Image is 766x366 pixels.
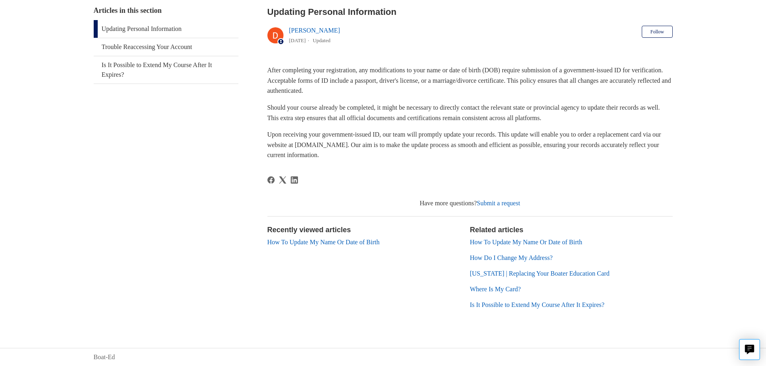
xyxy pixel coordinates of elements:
h2: Updating Personal Information [267,5,673,18]
a: Boat-Ed [94,352,115,362]
a: X Corp [279,176,286,184]
svg: Share this page on Facebook [267,176,275,184]
a: Is It Possible to Extend My Course After It Expires? [470,301,605,308]
div: Have more questions? [267,198,673,208]
a: How To Update My Name Or Date of Birth [267,239,380,245]
a: Where Is My Card? [470,286,521,292]
h2: Related articles [470,225,673,235]
time: 03/01/2024, 15:53 [289,37,306,43]
span: Articles in this section [94,6,162,14]
a: How To Update My Name Or Date of Birth [470,239,582,245]
a: How Do I Change My Address? [470,254,553,261]
p: Should your course already be completed, it might be necessary to directly contact the relevant s... [267,102,673,123]
a: Trouble Reaccessing Your Account [94,38,238,56]
p: Upon receiving your government-issued ID, our team will promptly update your records. This update... [267,129,673,160]
a: Updating Personal Information [94,20,238,38]
svg: Share this page on LinkedIn [291,176,298,184]
a: [US_STATE] | Replacing Your Boater Education Card [470,270,610,277]
svg: Share this page on X Corp [279,176,286,184]
button: Follow Article [642,26,672,38]
a: Submit a request [477,200,520,207]
a: Facebook [267,176,275,184]
button: Live chat [739,339,760,360]
h2: Recently viewed articles [267,225,462,235]
a: [PERSON_NAME] [289,27,340,34]
p: After completing your registration, any modifications to your name or date of birth (DOB) require... [267,65,673,96]
a: Is It Possible to Extend My Course After It Expires? [94,56,238,84]
li: Updated [313,37,331,43]
a: LinkedIn [291,176,298,184]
